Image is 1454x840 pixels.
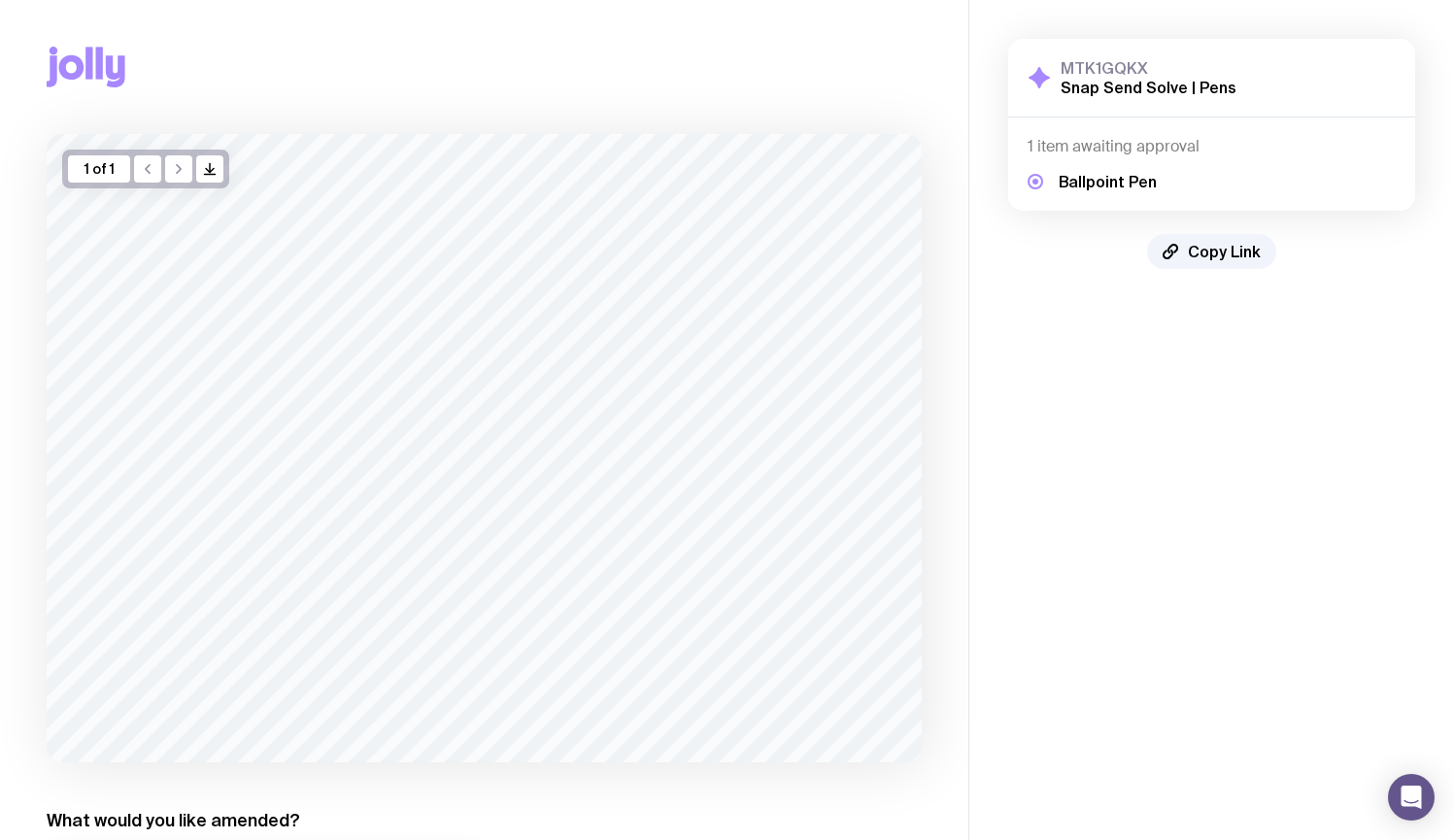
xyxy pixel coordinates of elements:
h5: Ballpoint Pen [1059,172,1157,191]
button: />/> [196,155,223,183]
div: Open Intercom Messenger [1388,774,1435,821]
button: Copy Link [1147,234,1276,269]
span: Copy Link [1188,242,1261,261]
g: /> /> [205,164,216,175]
div: 1 of 1 [68,155,130,183]
h3: MTK1GQKX [1061,58,1236,78]
label: What would you like amended? [47,809,300,832]
h2: Snap Send Solve | Pens [1061,78,1236,97]
h4: 1 item awaiting approval [1028,137,1396,156]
